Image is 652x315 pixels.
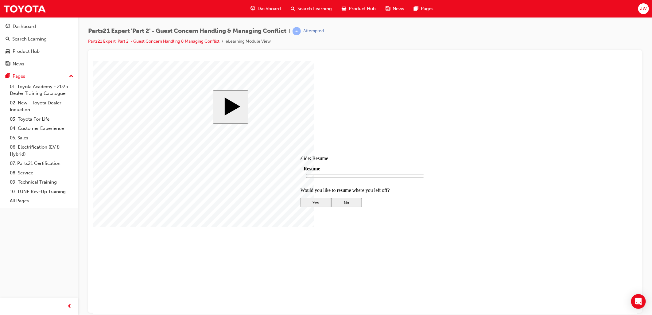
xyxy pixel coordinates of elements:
a: 08. Service [7,168,76,178]
a: All Pages [7,196,76,206]
span: guage-icon [6,24,10,29]
a: news-iconNews [381,2,409,15]
span: prev-icon [68,303,72,310]
div: slide: Resume [208,95,336,100]
span: Pages [421,5,434,12]
span: car-icon [342,5,346,13]
a: Search Learning [2,33,76,45]
a: 05. Sales [7,133,76,143]
div: Pages [13,73,25,80]
div: Search Learning [12,36,47,43]
div: Product Hub [13,48,40,55]
span: Search Learning [297,5,332,12]
span: guage-icon [250,5,255,13]
span: News [393,5,404,12]
a: Parts21 Expert 'Part 2' - Guest Concern Handling & Managing Conflict [88,39,219,44]
span: pages-icon [6,74,10,79]
span: up-icon [69,72,73,80]
span: Dashboard [258,5,281,12]
button: No [238,137,269,146]
span: news-icon [386,5,390,13]
button: Pages [2,71,76,82]
p: Would you like to resume where you left off? [208,126,336,132]
span: Parts21 Expert 'Part 2' - Guest Concern Handling & Managing Conflict [88,28,286,35]
span: JW [640,5,647,12]
span: news-icon [6,61,10,67]
a: car-iconProduct Hub [337,2,381,15]
span: | [289,28,290,35]
div: Open Intercom Messenger [631,294,646,309]
a: 10. TUNE Rev-Up Training [7,187,76,196]
div: Dashboard [13,23,36,30]
span: car-icon [6,49,10,54]
span: search-icon [291,5,295,13]
a: guage-iconDashboard [246,2,286,15]
span: learningRecordVerb_ATTEMPT-icon [293,27,301,35]
a: 03. Toyota For Life [7,115,76,124]
a: Product Hub [2,46,76,57]
a: 06. Electrification (EV & Hybrid) [7,142,76,159]
li: eLearning Module View [226,38,271,45]
span: pages-icon [414,5,419,13]
a: Dashboard [2,21,76,32]
span: Resume [211,105,227,110]
div: News [13,60,24,68]
span: Product Hub [349,5,376,12]
a: 07. Parts21 Certification [7,159,76,168]
button: JW [638,3,649,14]
a: 02. New - Toyota Dealer Induction [7,98,76,115]
button: DashboardSearch LearningProduct HubNews [2,20,76,71]
a: search-iconSearch Learning [286,2,337,15]
button: Yes [208,137,238,146]
a: News [2,58,76,70]
a: 01. Toyota Academy - 2025 Dealer Training Catalogue [7,82,76,98]
a: 09. Technical Training [7,177,76,187]
a: 04. Customer Experience [7,124,76,133]
img: Trak [3,2,46,16]
div: Attempted [303,28,324,34]
a: pages-iconPages [409,2,439,15]
span: search-icon [6,37,10,42]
